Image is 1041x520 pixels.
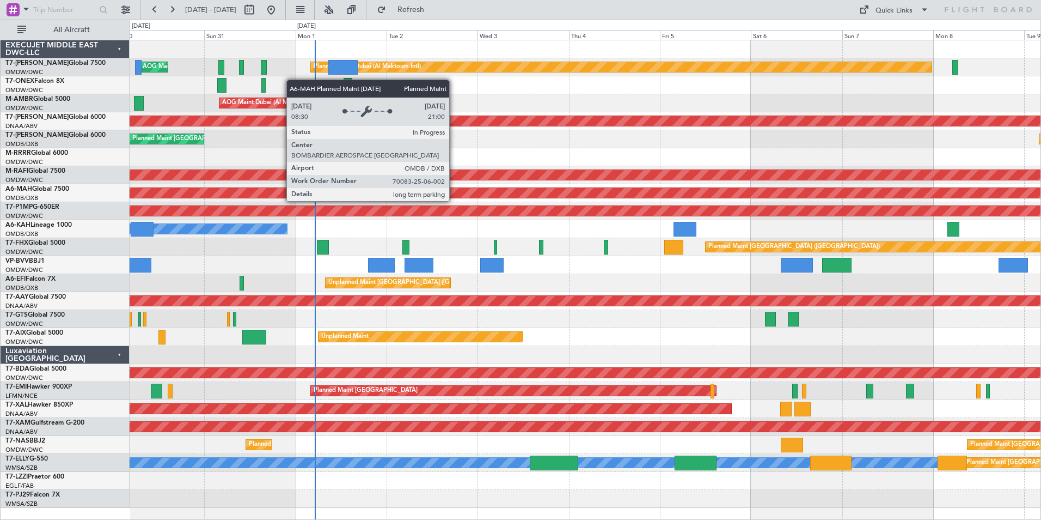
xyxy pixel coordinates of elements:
[5,284,38,292] a: OMDB/DXB
[5,204,33,210] span: T7-P1MP
[5,266,43,274] a: OMDW/DWC
[5,384,72,390] a: T7-EMIHawker 900XP
[5,312,65,318] a: T7-GTSGlobal 7500
[5,410,38,418] a: DNAA/ABV
[5,150,31,156] span: M-RRRR
[132,131,314,147] div: Planned Maint [GEOGRAPHIC_DATA] ([GEOGRAPHIC_DATA] Intl)
[477,30,568,40] div: Wed 3
[5,294,66,300] a: T7-AAYGlobal 7500
[854,1,934,19] button: Quick Links
[5,68,43,76] a: OMDW/DWC
[5,240,65,246] a: T7-FHXGlobal 5000
[5,96,70,102] a: M-AMBRGlobal 5000
[5,492,30,498] span: T7-PJ29
[5,438,45,444] a: T7-NASBBJ2
[5,384,27,390] span: T7-EMI
[5,474,64,480] a: T7-LZZIPraetor 600
[249,437,371,453] div: Planned Maint Abuja ([PERSON_NAME] Intl)
[5,276,26,282] span: A6-EFI
[113,30,204,40] div: Sat 30
[5,132,69,138] span: T7-[PERSON_NAME]
[372,1,437,19] button: Refresh
[5,104,43,112] a: OMDW/DWC
[5,60,69,66] span: T7-[PERSON_NAME]
[875,5,913,16] div: Quick Links
[317,113,425,129] div: Planned Maint Dubai (Al Maktoum Intl)
[5,456,29,462] span: T7-ELLY
[5,230,38,238] a: OMDB/DXB
[5,60,106,66] a: T7-[PERSON_NAME]Global 7500
[5,122,38,130] a: DNAA/ABV
[5,428,38,436] a: DNAA/ABV
[388,6,434,14] span: Refresh
[708,239,880,255] div: Planned Maint [GEOGRAPHIC_DATA] ([GEOGRAPHIC_DATA])
[328,275,507,291] div: Unplanned Maint [GEOGRAPHIC_DATA] ([GEOGRAPHIC_DATA])
[5,438,29,444] span: T7-NAS
[28,26,115,34] span: All Aircraft
[12,21,118,39] button: All Aircraft
[5,240,28,246] span: T7-FHX
[5,446,43,454] a: OMDW/DWC
[5,176,43,184] a: OMDW/DWC
[314,383,418,399] div: Planned Maint [GEOGRAPHIC_DATA]
[5,222,72,228] a: A6-KAHLineage 1000
[222,95,321,111] div: AOG Maint Dubai (Al Maktoum Intl)
[5,474,28,480] span: T7-LZZI
[5,168,65,174] a: M-RAFIGlobal 7500
[5,168,28,174] span: M-RAFI
[5,338,43,346] a: OMDW/DWC
[5,212,43,220] a: OMDW/DWC
[660,30,751,40] div: Fri 5
[33,2,96,18] input: Trip Number
[569,30,660,40] div: Thu 4
[5,78,64,84] a: T7-ONEXFalcon 8X
[5,320,43,328] a: OMDW/DWC
[5,464,38,472] a: WMSA/SZB
[5,366,29,372] span: T7-BDA
[5,186,32,192] span: A6-MAH
[5,204,59,210] a: T7-P1MPG-650ER
[5,420,84,426] a: T7-XAMGulfstream G-200
[204,30,295,40] div: Sun 31
[297,22,316,31] div: [DATE]
[321,329,369,345] div: Unplanned Maint
[314,59,421,75] div: Planned Maint Dubai (Al Maktoum Intl)
[5,140,38,148] a: OMDB/DXB
[5,330,63,336] a: T7-AIXGlobal 5000
[5,258,45,264] a: VP-BVVBBJ1
[185,5,236,15] span: [DATE] - [DATE]
[132,22,150,31] div: [DATE]
[5,374,43,382] a: OMDW/DWC
[751,30,842,40] div: Sat 6
[5,294,29,300] span: T7-AAY
[5,114,69,120] span: T7-[PERSON_NAME]
[5,312,28,318] span: T7-GTS
[5,500,38,508] a: WMSA/SZB
[5,248,43,256] a: OMDW/DWC
[143,59,242,75] div: AOG Maint Dubai (Al Maktoum Intl)
[5,276,56,282] a: A6-EFIFalcon 7X
[5,492,60,498] a: T7-PJ29Falcon 7X
[5,86,43,94] a: OMDW/DWC
[5,402,28,408] span: T7-XAL
[5,96,33,102] span: M-AMBR
[387,30,477,40] div: Tue 2
[5,402,73,408] a: T7-XALHawker 850XP
[5,150,68,156] a: M-RRRRGlobal 6000
[5,420,30,426] span: T7-XAM
[5,186,69,192] a: A6-MAHGlobal 7500
[933,30,1024,40] div: Mon 8
[5,366,66,372] a: T7-BDAGlobal 5000
[5,222,30,228] span: A6-KAH
[5,330,26,336] span: T7-AIX
[5,456,48,462] a: T7-ELLYG-550
[5,302,38,310] a: DNAA/ABV
[5,78,34,84] span: T7-ONEX
[296,30,387,40] div: Mon 1
[842,30,933,40] div: Sun 7
[5,158,43,166] a: OMDW/DWC
[5,194,38,202] a: OMDB/DXB
[5,132,106,138] a: T7-[PERSON_NAME]Global 6000
[5,482,34,490] a: EGLF/FAB
[5,114,106,120] a: T7-[PERSON_NAME]Global 6000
